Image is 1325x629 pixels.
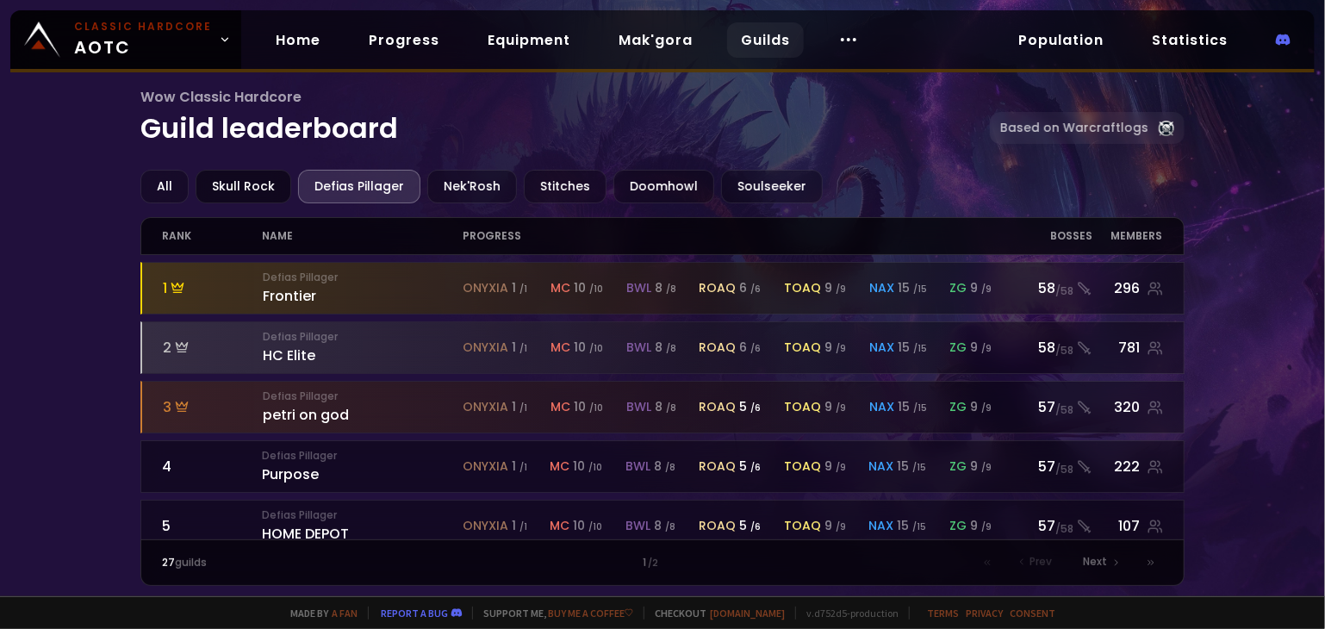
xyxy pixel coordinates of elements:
[140,170,189,203] div: All
[836,283,846,296] small: / 9
[700,398,737,416] span: roaq
[140,321,1184,374] a: 2Defias PillagerHC Eliteonyxia 1 /1mc 10 /10bwl 8 /8roaq 6 /6toaq 9 /9nax 15 /15zg 9 /958/58781
[74,19,212,60] span: AOTC
[981,520,992,533] small: / 9
[824,458,846,476] div: 9
[898,339,927,357] div: 15
[626,279,651,297] span: bwl
[970,517,992,535] div: 9
[699,458,736,476] span: roaq
[589,283,603,296] small: / 10
[784,279,821,297] span: toaq
[551,279,570,297] span: mc
[263,218,463,254] div: name
[140,440,1184,493] a: 4Defias PillagerPurposeonyxia 1 /1mc 10 /10bwl 8 /8roaq 5 /6toaq 9 /9nax 15 /15zg 9 /957/58222
[913,283,927,296] small: / 15
[551,398,570,416] span: mc
[1013,396,1093,418] div: 57
[1092,515,1162,537] div: 107
[751,342,762,355] small: / 6
[1092,277,1162,299] div: 296
[927,607,959,620] a: Terms
[721,170,823,203] div: Soulseeker
[824,279,846,297] div: 9
[950,398,967,416] span: zg
[869,517,894,535] span: nax
[551,517,570,535] span: mc
[263,329,463,366] div: HC Elite
[140,86,989,108] span: Wow Classic Hardcore
[512,458,527,476] div: 1
[574,339,603,357] div: 10
[1055,402,1073,418] small: / 58
[74,19,212,34] small: Classic Hardcore
[162,555,175,570] span: 27
[512,279,527,297] div: 1
[1055,462,1073,477] small: / 58
[1010,607,1055,620] a: Consent
[869,398,894,416] span: nax
[548,607,633,620] a: Buy me a coffee
[655,279,676,297] div: 8
[519,520,527,533] small: / 1
[263,270,463,307] div: Frontier
[1012,218,1092,254] div: Bosses
[519,402,527,414] small: / 1
[413,555,913,570] div: 1
[140,262,1184,314] a: 1Defias PillagerFrontieronyxia 1 /1mc 10 /10bwl 8 /8roaq 6 /6toaq 9 /9nax 15 /15zg 9 /958/58296
[1138,22,1241,58] a: Statistics
[739,458,761,476] div: 5
[784,398,821,416] span: toaq
[750,520,761,533] small: / 6
[551,458,570,476] span: mc
[163,337,263,358] div: 2
[739,517,761,535] div: 5
[727,22,804,58] a: Guilds
[1092,456,1162,477] div: 222
[648,557,658,570] small: / 2
[751,402,762,414] small: / 6
[750,461,761,474] small: / 6
[913,342,927,355] small: / 15
[1005,22,1117,58] a: Population
[574,398,603,416] div: 10
[162,515,262,537] div: 5
[512,398,527,416] div: 1
[519,461,527,474] small: / 1
[949,517,967,535] span: zg
[589,342,603,355] small: / 10
[1013,337,1093,358] div: 58
[740,339,762,357] div: 6
[971,339,992,357] div: 9
[1055,283,1073,299] small: / 58
[869,279,894,297] span: nax
[950,339,967,357] span: zg
[1084,554,1108,570] span: Next
[1055,521,1073,537] small: / 58
[1012,456,1092,477] div: 57
[162,555,412,570] div: guilds
[263,508,463,523] small: Defias Pillager
[869,458,894,476] span: nax
[913,402,927,414] small: / 15
[1092,396,1162,418] div: 320
[140,86,989,149] h1: Guild leaderboard
[836,520,846,533] small: / 9
[140,500,1184,552] a: 5Defias PillagerHOME DEPOTonyxia 1 /1mc 10 /10bwl 8 /8roaq 5 /6toaq 9 /9nax 15 /15zg 9 /957/58107
[589,402,603,414] small: / 10
[524,170,607,203] div: Stitches
[898,517,927,535] div: 15
[162,456,262,477] div: 4
[655,339,676,357] div: 8
[784,517,821,535] span: toaq
[605,22,706,58] a: Mak'gora
[665,520,675,533] small: / 8
[949,458,967,476] span: zg
[1092,337,1162,358] div: 781
[740,279,762,297] div: 6
[751,283,762,296] small: / 6
[1012,515,1092,537] div: 57
[463,339,508,357] span: onyxia
[519,283,527,296] small: / 1
[836,461,846,474] small: / 9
